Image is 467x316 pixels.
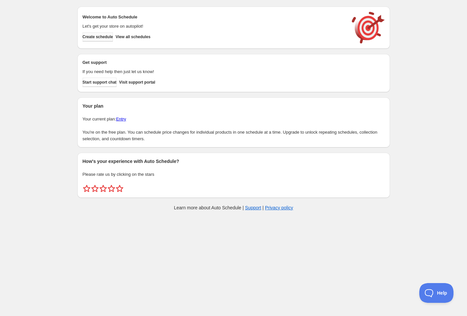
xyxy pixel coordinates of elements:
a: Visit support portal [119,78,155,87]
span: Create schedule [83,34,113,39]
a: Start support chat [83,78,117,87]
p: If you need help then just let us know! [83,68,345,75]
p: You're on the free plan. You can schedule price changes for individual products in one schedule a... [83,129,385,142]
p: Let's get your store on autopilot! [83,23,345,30]
h2: Your plan [83,103,385,109]
span: View all schedules [116,34,150,39]
h2: Get support [83,59,345,66]
a: Support [245,205,261,210]
button: Create schedule [83,32,113,41]
h2: Welcome to Auto Schedule [83,14,345,20]
span: Visit support portal [119,80,155,85]
h2: How's your experience with Auto Schedule? [83,158,385,165]
p: Learn more about Auto Schedule | | [174,204,293,211]
p: Please rate us by clicking on the stars [83,171,385,178]
iframe: Toggle Customer Support [419,283,454,303]
a: Privacy policy [265,205,293,210]
p: Your current plan: [83,116,385,122]
button: View all schedules [116,32,150,41]
a: Entry [116,117,126,121]
span: Start support chat [83,80,117,85]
